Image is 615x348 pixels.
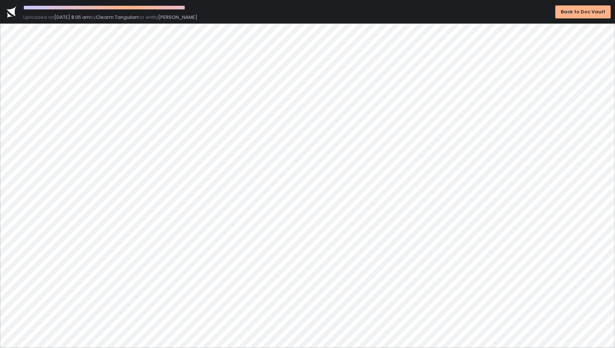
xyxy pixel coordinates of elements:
span: by [90,14,96,21]
span: [PERSON_NAME] [158,14,197,21]
span: Clearm Tanguilan [96,14,138,21]
span: [DATE] 8:05 am [54,14,90,21]
span: for entity [138,14,158,21]
div: Back to Doc Vault [561,9,605,15]
button: Back to Doc Vault [555,5,611,18]
span: Uploaded on [23,14,54,21]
